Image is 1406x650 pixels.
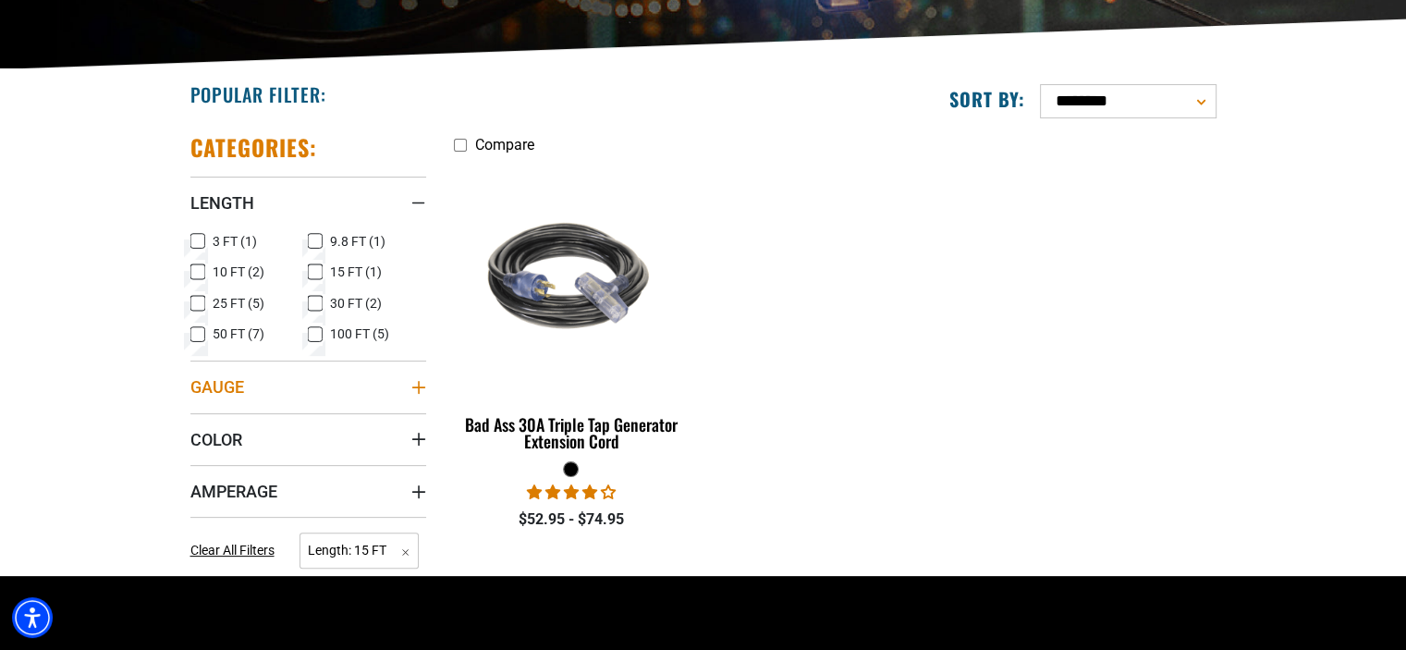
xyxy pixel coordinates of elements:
[454,416,690,449] div: Bad Ass 30A Triple Tap Generator Extension Cord
[330,265,382,278] span: 15 FT (1)
[190,361,426,412] summary: Gauge
[949,87,1025,111] label: Sort by:
[190,481,277,502] span: Amperage
[454,509,690,531] div: $52.95 - $74.95
[190,413,426,465] summary: Color
[190,82,326,106] h2: Popular Filter:
[190,192,254,214] span: Length
[213,265,264,278] span: 10 FT (2)
[213,327,264,340] span: 50 FT (7)
[300,533,419,569] span: Length: 15 FT
[190,465,426,517] summary: Amperage
[190,177,426,228] summary: Length
[190,543,275,558] span: Clear All Filters
[330,235,385,248] span: 9.8 FT (1)
[190,133,318,162] h2: Categories:
[213,297,264,310] span: 25 FT (5)
[330,327,389,340] span: 100 FT (5)
[454,163,690,460] a: black Bad Ass 30A Triple Tap Generator Extension Cord
[190,376,244,398] span: Gauge
[330,297,382,310] span: 30 FT (2)
[300,541,419,558] a: Length: 15 FT
[190,429,242,450] span: Color
[190,541,282,560] a: Clear All Filters
[475,136,534,153] span: Compare
[213,235,257,248] span: 3 FT (1)
[455,172,688,385] img: black
[527,484,616,501] span: 4.00 stars
[12,597,53,638] div: Accessibility Menu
